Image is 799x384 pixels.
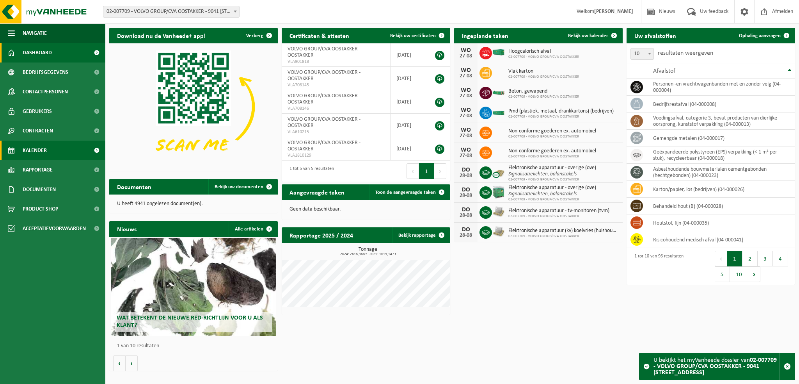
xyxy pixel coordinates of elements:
span: 02-007709 - VOLVO GROUP/CVA OOSTAKKER [508,154,596,159]
td: [DATE] [391,43,427,67]
div: 27-08 [458,54,474,59]
span: 02-007709 - VOLVO GROUP/CVA OOSTAKKER [508,55,579,59]
span: 02-007709 - VOLVO GROUP/CVA OOSTAKKER [508,197,596,202]
span: 02-007709 - VOLVO GROUP/CVA OOSTAKKER [508,234,619,239]
strong: 02-007709 - VOLVO GROUP/CVA OOSTAKKER - 9041 [STREET_ADDRESS] [653,357,777,376]
div: 27-08 [458,153,474,159]
td: behandeld hout (B) (04-000028) [647,198,795,214]
td: karton/papier, los (bedrijven) (04-000026) [647,181,795,198]
button: Next [434,163,446,179]
button: Previous [407,163,419,179]
td: bedrijfsrestafval (04-000008) [647,96,795,113]
div: DO [458,227,474,233]
span: Documenten [23,180,56,199]
span: Ophaling aanvragen [739,33,781,38]
div: 1 tot 10 van 96 resultaten [630,250,684,283]
span: Afvalstof [653,68,675,74]
span: Elektronische apparatuur - overige (ove) [508,165,596,171]
span: 02-007709 - VOLVO GROUP/CVA OOSTAKKER [508,114,614,119]
span: Vlak karton [508,68,579,75]
button: Verberg [240,28,277,43]
span: 02-007709 - VOLVO GROUP/CVA OOSTAKKER [508,75,579,79]
div: DO [458,187,474,193]
a: Bekijk uw kalender [562,28,622,43]
td: houtstof, fijn (04-000035) [647,214,795,231]
span: 02-007709 - VOLVO GROUP/CVA OOSTAKKER [508,177,596,182]
td: personen -en vrachtwagenbanden met en zonder velg (04-000004) [647,79,795,96]
span: VOLVO GROUP/CVA OOSTAKKER - OOSTAKKER [288,116,360,129]
td: voedingsafval, categorie 3, bevat producten van dierlijke oorsprong, kunststof verpakking (04-000... [647,113,795,130]
h2: Uw afvalstoffen [627,28,684,43]
button: Vorige [113,355,126,371]
a: Ophaling aanvragen [733,28,794,43]
div: U bekijkt het myVanheede dossier van [653,353,779,380]
i: Signalisatielichten, balanstakels [508,191,577,197]
a: Alle artikelen [229,221,277,237]
span: VOLVO GROUP/CVA OOSTAKKER - OOSTAKKER [288,70,360,82]
p: Geen data beschikbaar. [289,207,442,212]
span: 2024: 2616,368 t - 2025: 1619,147 t [286,252,450,256]
button: Previous [715,251,727,266]
i: Signalisatielichten, balanstakels [508,171,577,177]
span: Bedrijfsgegevens [23,63,68,82]
div: 28-08 [458,173,474,179]
div: 27-08 [458,93,474,99]
img: LP-PA-00000-WDN-11 [492,205,505,218]
span: Pmd (plastiek, metaal, drankkartons) (bedrijven) [508,108,614,114]
span: VOLVO GROUP/CVA OOSTAKKER - OOSTAKKER [288,46,360,58]
td: [DATE] [391,137,427,161]
span: Non-conforme goederen ex. automobiel [508,128,596,134]
span: Wat betekent de nieuwe RED-richtlijn voor u als klant? [117,315,263,329]
td: [DATE] [391,114,427,137]
span: VLA708145 [288,82,384,88]
span: Elektronische apparatuur - tv-monitoren (tvm) [508,208,609,214]
strong: [PERSON_NAME] [594,9,633,14]
span: Contactpersonen [23,82,68,102]
label: resultaten weergeven [658,50,713,56]
span: VLA708146 [288,105,384,112]
a: Toon de aangevraagde taken [369,184,449,200]
td: gemengde metalen (04-000017) [647,130,795,146]
span: Elektronische apparatuur - overige (ove) [508,185,596,191]
span: 02-007709 - VOLVO GROUP/CVA OOSTAKKER [508,134,596,139]
h2: Ingeplande taken [454,28,516,43]
span: Elektronische apparatuur (kv) koelvries (huishoudelijk) [508,228,619,234]
span: Non-conforme goederen ex. automobiel [508,148,596,154]
h2: Aangevraagde taken [282,184,352,200]
button: 4 [773,251,788,266]
button: Volgende [126,355,138,371]
img: HK-XC-40-GN-00 [492,49,505,56]
button: 10 [730,266,748,282]
td: [DATE] [391,67,427,90]
h2: Download nu de Vanheede+ app! [109,28,213,43]
span: Kalender [23,141,47,160]
div: 28-08 [458,213,474,218]
button: 2 [742,251,758,266]
span: Verberg [246,33,263,38]
button: 5 [715,266,730,282]
td: risicohoudend medisch afval (04-000041) [647,231,795,248]
span: Rapportage [23,160,53,180]
div: WO [458,47,474,54]
a: Bekijk rapportage [392,227,449,243]
div: 27-08 [458,113,474,119]
a: Wat betekent de nieuwe RED-richtlijn voor u als klant? [111,238,276,336]
div: WO [458,87,474,93]
span: Beton, gewapend [508,88,579,95]
span: VLA610215 [288,129,384,135]
img: Download de VHEPlus App [109,43,278,170]
button: Next [748,266,760,282]
span: Product Shop [23,199,58,219]
a: Bekijk uw documenten [208,179,277,195]
img: PB-CU [492,165,505,179]
span: Bekijk uw documenten [215,184,263,189]
div: WO [458,147,474,153]
div: WO [458,107,474,113]
span: VOLVO GROUP/CVA OOSTAKKER - OOSTAKKER [288,93,360,105]
span: 02-007709 - VOLVO GROUP/CVA OOSTAKKER [508,95,579,99]
span: Acceptatievoorwaarden [23,219,86,238]
div: 1 tot 5 van 5 resultaten [286,163,334,180]
div: 27-08 [458,73,474,79]
span: VOLVO GROUP/CVA OOSTAKKER - OOSTAKKER [288,140,360,152]
p: 1 van 10 resultaten [117,343,274,349]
